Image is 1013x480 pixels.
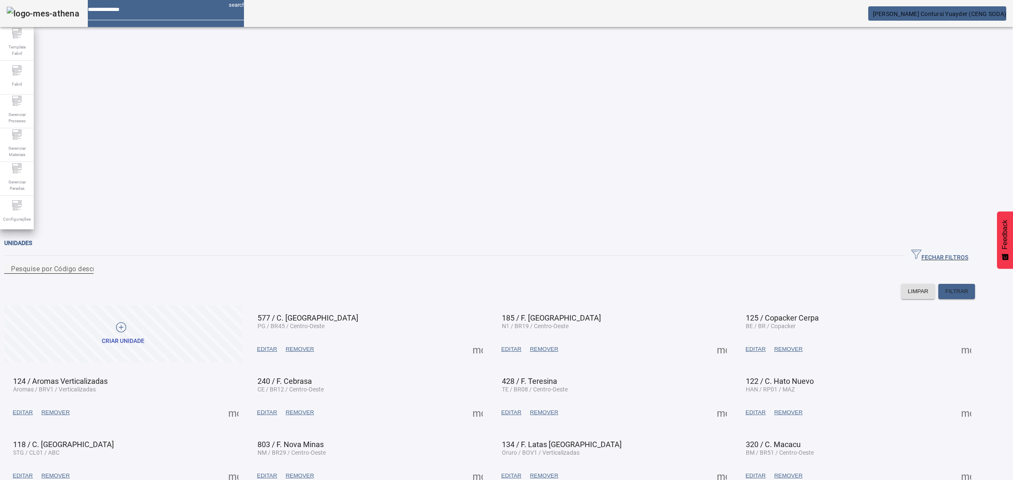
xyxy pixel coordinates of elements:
span: REMOVER [41,472,70,480]
span: BM / BR51 / Centro-Oeste [746,449,814,456]
span: 134 / F. Latas [GEOGRAPHIC_DATA] [502,440,622,449]
span: Feedback [1001,220,1009,249]
span: NM / BR29 / Centro-Oeste [257,449,326,456]
span: REMOVER [41,408,70,417]
span: FECHAR FILTROS [911,249,968,262]
button: Mais [714,342,729,357]
span: Gerenciar Processo [4,109,30,127]
span: N1 / BR19 / Centro-Oeste [502,323,569,329]
span: 240 / F. Cebrasa [257,377,312,386]
span: PG / BR45 / Centro-Oeste [257,323,325,329]
mat-label: Pesquise por Código descrição ou sigla [11,264,136,272]
button: EDITAR [253,405,282,420]
span: Unidades [4,240,32,246]
button: REMOVER [282,405,318,420]
span: EDITAR [501,472,522,480]
span: FILTRAR [945,287,968,296]
span: EDITAR [257,472,277,480]
button: REMOVER [770,342,807,357]
span: REMOVER [286,472,314,480]
span: REMOVER [774,345,802,353]
span: EDITAR [745,345,766,353]
button: REMOVER [770,405,807,420]
button: REMOVER [282,342,318,357]
span: STG / CL01 / ABC [13,449,60,456]
span: EDITAR [745,472,766,480]
button: EDITAR [741,405,770,420]
span: BE / BR / Copacker [746,323,796,329]
img: logo-mes-athena [7,7,79,20]
span: 803 / F. Nova Minas [257,440,324,449]
span: REMOVER [286,345,314,353]
button: Mais [470,405,485,420]
div: Criar unidade [102,337,144,345]
span: TE / BR08 / Centro-Oeste [502,386,568,393]
button: Mais [470,342,485,357]
button: Mais [959,405,974,420]
span: REMOVER [530,472,558,480]
button: Criar unidade [4,305,242,362]
span: EDITAR [13,408,33,417]
button: EDITAR [8,405,37,420]
button: Mais [226,405,241,420]
button: LIMPAR [901,284,935,299]
button: Mais [714,405,729,420]
span: EDITAR [501,408,522,417]
span: REMOVER [774,472,802,480]
button: REMOVER [37,405,74,420]
span: Fabril [9,78,24,90]
span: HAN / RP01 / MAZ [746,386,795,393]
span: EDITAR [13,472,33,480]
span: EDITAR [745,408,766,417]
span: 125 / Copacker Cerpa [746,313,819,322]
span: REMOVER [530,345,558,353]
span: CE / BR12 / Centro-Oeste [257,386,324,393]
span: EDITAR [501,345,522,353]
span: 577 / C. [GEOGRAPHIC_DATA] [257,313,358,322]
span: 320 / C. Macacu [746,440,801,449]
span: EDITAR [257,345,277,353]
button: EDITAR [497,342,526,357]
span: Configurações [0,213,33,225]
button: Feedback - Mostrar pesquisa [997,211,1013,269]
span: 185 / F. [GEOGRAPHIC_DATA] [502,313,601,322]
span: REMOVER [286,408,314,417]
button: REMOVER [525,342,562,357]
span: LIMPAR [908,287,929,296]
span: EDITAR [257,408,277,417]
span: 122 / C. Hato Nuevo [746,377,814,386]
button: REMOVER [525,405,562,420]
span: Gerenciar Materiais [4,143,30,160]
span: Gerenciar Paradas [4,176,30,194]
button: FECHAR FILTROS [905,248,975,263]
span: REMOVER [774,408,802,417]
span: 428 / F. Teresina [502,377,557,386]
span: Aromas / BRV1 / Verticalizadas [13,386,96,393]
button: EDITAR [497,405,526,420]
span: Oruro / BOV1 / Verticalizadas [502,449,580,456]
button: EDITAR [253,342,282,357]
button: Mais [959,342,974,357]
span: Template Fabril [4,41,30,59]
span: REMOVER [530,408,558,417]
span: 118 / C. [GEOGRAPHIC_DATA] [13,440,114,449]
button: FILTRAR [938,284,975,299]
span: [PERSON_NAME] Contursi Yuayder (CENG SODA) [873,11,1007,17]
button: EDITAR [741,342,770,357]
span: 124 / Aromas Verticalizadas [13,377,108,386]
